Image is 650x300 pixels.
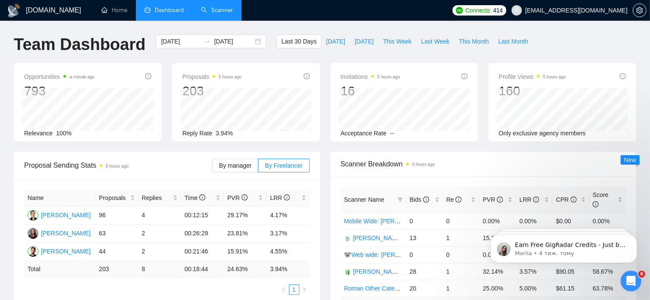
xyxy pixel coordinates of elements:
span: Proposals [99,193,128,203]
span: Invitations [341,72,400,82]
span: swap-right [204,38,210,45]
span: Last 30 Days [281,37,317,46]
span: By manager [219,162,251,169]
span: info-circle [462,73,468,79]
td: 0 [443,246,480,263]
button: right [299,284,310,295]
td: 0 [406,246,443,263]
td: 0.00% [516,212,553,229]
button: This Week [378,34,416,48]
span: Bids [410,196,429,203]
span: info-circle [145,73,151,79]
time: 5 hours ago [106,164,129,169]
td: 15.91% [224,243,267,261]
td: 8 [138,261,181,278]
span: info-circle [533,197,539,203]
span: 3.94% [216,130,233,137]
span: info-circle [593,201,599,207]
span: Opportunities [24,72,94,82]
div: 203 [182,83,242,99]
span: Proposal Sending Stats [24,160,212,171]
span: 6 [638,271,645,278]
time: 5 hours ago [412,162,435,167]
span: LRR [519,196,539,203]
th: Replies [138,190,181,206]
span: info-circle [455,197,462,203]
a: 🍵 [PERSON_NAME] | Web Wide: 09/12 - Bid in Range [344,234,494,241]
span: info-circle [620,73,626,79]
span: Last Week [421,37,449,46]
div: [PERSON_NAME] [41,247,91,256]
td: 20 [406,280,443,297]
a: Mobile Wide: [PERSON_NAME] [344,218,430,225]
span: New [624,156,636,163]
span: PVR [483,196,503,203]
button: This Month [454,34,493,48]
a: 1 [289,285,299,294]
td: 24.63 % [224,261,267,278]
a: setting [633,7,647,14]
span: Dashboard [155,6,184,14]
a: searchScanner [201,6,233,14]
button: [DATE] [321,34,350,48]
span: [DATE] [326,37,345,46]
h1: Team Dashboard [14,34,145,55]
span: Scanner Name [344,196,384,203]
a: VK[PERSON_NAME] [28,211,91,218]
span: right [302,287,307,292]
span: filter [396,193,405,206]
td: 4 [138,206,181,225]
a: TB[PERSON_NAME] [28,229,91,236]
span: Re [446,196,462,203]
th: Name [24,190,95,206]
span: Only exclusive agency members [499,130,586,137]
a: homeHome [101,6,127,14]
td: 44 [95,243,138,261]
td: 28 [406,263,443,280]
li: Previous Page [279,284,289,295]
td: 13 [406,229,443,246]
span: info-circle [497,197,503,203]
span: info-circle [423,197,429,203]
td: 23.81% [224,225,267,243]
iframe: Intercom notifications повідомлення [477,216,650,277]
div: 16 [341,83,400,99]
button: left [279,284,289,295]
span: Proposals [182,72,242,82]
td: 1 [443,229,480,246]
span: Reply Rate [182,130,212,137]
span: info-circle [199,194,205,200]
span: setting [633,7,646,14]
th: Proposals [95,190,138,206]
td: Total [24,261,95,278]
td: 1 [443,280,480,297]
td: $61.15 [553,280,589,297]
input: End date [214,37,253,46]
time: 5 hours ago [543,75,566,79]
button: Last 30 Days [276,34,321,48]
td: 1 [443,263,480,280]
a: 🧃 [PERSON_NAME] Other Categories 09.12: UX/UI & Web design [344,268,526,275]
td: 0 [406,212,443,229]
td: 00:18:44 [181,261,224,278]
time: 5 hours ago [219,75,242,79]
time: 5 hours ago [377,75,400,79]
span: Scanner Breakdown [341,159,626,169]
td: 00:21:46 [181,243,224,261]
span: Profile Views [499,72,566,82]
div: [PERSON_NAME] [41,210,91,220]
span: By Freelancer [265,162,302,169]
span: info-circle [284,194,290,200]
span: 414 [493,6,502,15]
span: This Month [459,37,489,46]
span: Acceptance Rate [341,130,387,137]
a: 🐨Web wide: [PERSON_NAME] 03/07 old але перест на веб проф [344,251,527,258]
span: 100% [56,130,72,137]
span: info-circle [304,73,310,79]
td: 2 [138,243,181,261]
span: info-circle [242,194,248,200]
